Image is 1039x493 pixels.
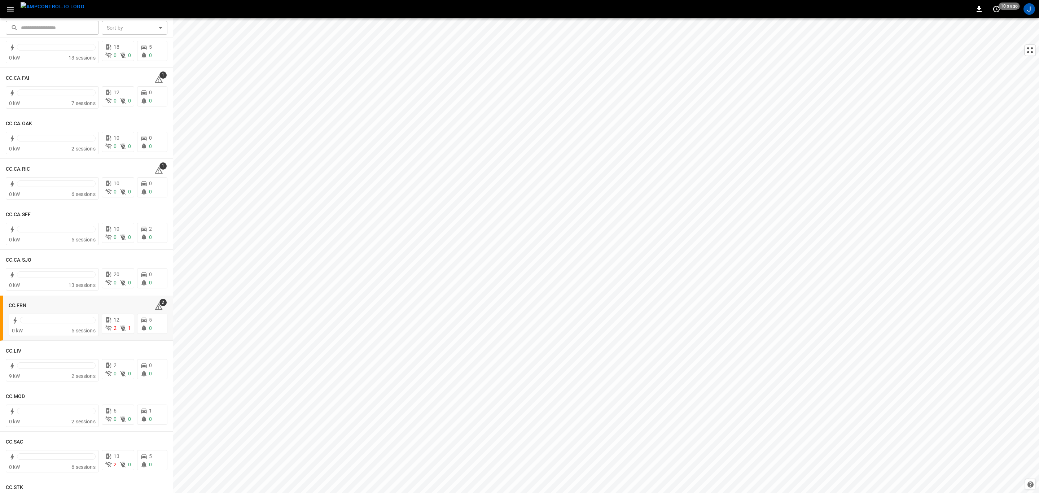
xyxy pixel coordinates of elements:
span: 10 [114,226,119,232]
span: 0 kW [9,55,20,61]
span: 2 [114,462,117,467]
h6: CC.CA.SJO [6,256,31,264]
button: set refresh interval [991,3,1002,15]
span: 0 kW [9,464,20,470]
span: 5 sessions [71,328,96,333]
span: 0 [114,98,117,104]
h6: CC.CA.FAI [6,74,29,82]
span: 0 [114,189,117,195]
span: 2 [159,299,167,306]
span: 0 [114,280,117,285]
span: 0 [149,135,152,141]
span: 20 [114,271,119,277]
span: 0 [128,371,131,376]
span: 0 [149,143,152,149]
span: 0 [128,143,131,149]
span: 1 [159,71,167,79]
span: 2 [114,362,117,368]
span: 0 [149,362,152,368]
span: 0 [114,52,117,58]
span: 0 kW [12,328,23,333]
span: 13 sessions [69,55,96,61]
span: 0 [128,416,131,422]
span: 0 [114,143,117,149]
span: 10 [114,180,119,186]
span: 0 [149,416,152,422]
span: 9 kW [9,373,20,379]
span: 0 kW [9,146,20,152]
span: 0 [149,189,152,195]
span: 0 [128,280,131,285]
span: 13 sessions [69,282,96,288]
span: 2 sessions [71,146,96,152]
span: 0 [128,52,131,58]
h6: CC.CA.SFF [6,211,31,219]
span: 5 [149,44,152,50]
span: 7 sessions [71,100,96,106]
h6: CC.CA.RIC [6,165,30,173]
span: 0 [128,462,131,467]
span: 0 [114,234,117,240]
h6: CC.STK [6,484,23,492]
span: 1 [159,162,167,170]
span: 0 [149,280,152,285]
span: 6 [114,408,117,414]
span: 5 sessions [71,237,96,243]
span: 13 [114,453,119,459]
span: 0 [114,371,117,376]
span: 2 [114,325,117,331]
span: 0 [149,325,152,331]
span: 12 [114,90,119,95]
h6: CC.CA.OAK [6,120,32,128]
span: 18 [114,44,119,50]
span: 0 [149,98,152,104]
canvas: Map [173,18,1039,493]
span: 0 [128,234,131,240]
span: 0 [128,98,131,104]
span: 0 [149,371,152,376]
div: profile-icon [1023,3,1035,15]
span: 1 [149,408,152,414]
img: ampcontrol.io logo [21,2,84,11]
span: 0 [149,271,152,277]
span: 0 [149,52,152,58]
h6: CC.FRN [9,302,27,310]
h6: CC.MOD [6,393,25,401]
span: 0 [149,234,152,240]
span: 0 kW [9,282,20,288]
span: 0 [128,189,131,195]
h6: CC.SAC [6,438,23,446]
span: 10 s ago [999,3,1020,10]
span: 0 [114,416,117,422]
span: 0 kW [9,191,20,197]
span: 12 [114,317,119,323]
span: 6 sessions [71,464,96,470]
span: 0 kW [9,100,20,106]
span: 2 sessions [71,373,96,379]
span: 2 [149,226,152,232]
h6: CC.LIV [6,347,22,355]
span: 0 [149,180,152,186]
span: 0 [149,462,152,467]
span: 2 sessions [71,419,96,424]
span: 0 [149,90,152,95]
span: 5 [149,317,152,323]
span: 5 [149,453,152,459]
span: 10 [114,135,119,141]
span: 0 kW [9,419,20,424]
span: 1 [128,325,131,331]
span: 0 kW [9,237,20,243]
span: 6 sessions [71,191,96,197]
